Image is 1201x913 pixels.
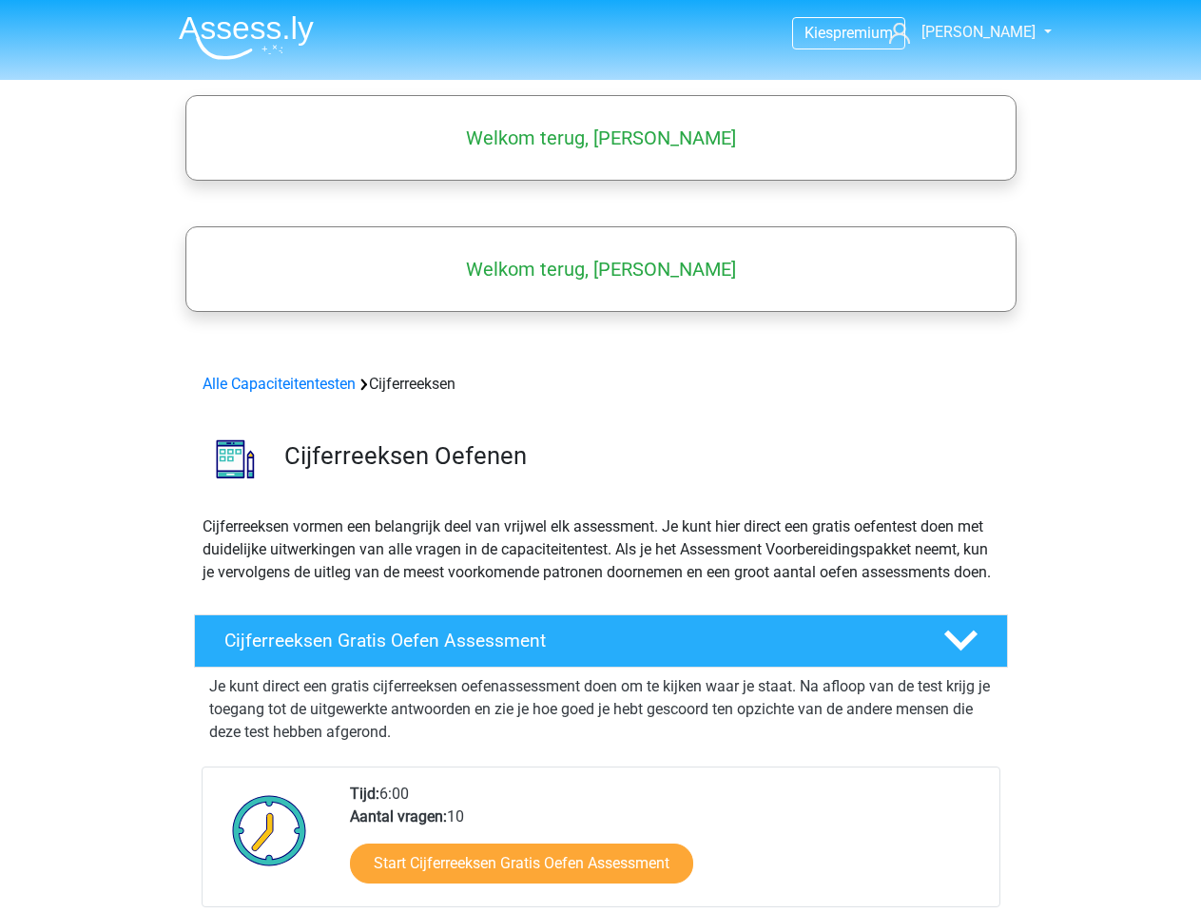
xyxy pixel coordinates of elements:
[793,20,904,46] a: Kiespremium
[195,258,1007,281] h5: Welkom terug, [PERSON_NAME]
[195,126,1007,149] h5: Welkom terug, [PERSON_NAME]
[195,418,276,499] img: cijferreeksen
[195,373,1007,396] div: Cijferreeksen
[921,23,1036,41] span: [PERSON_NAME]
[222,783,318,878] img: Klok
[350,785,379,803] b: Tijd:
[203,515,999,584] p: Cijferreeksen vormen een belangrijk deel van vrijwel elk assessment. Je kunt hier direct een grat...
[224,630,913,651] h4: Cijferreeksen Gratis Oefen Assessment
[804,24,833,42] span: Kies
[284,441,993,471] h3: Cijferreeksen Oefenen
[350,844,693,884] a: Start Cijferreeksen Gratis Oefen Assessment
[336,783,998,906] div: 6:00 10
[833,24,893,42] span: premium
[179,15,314,60] img: Assessly
[209,675,993,744] p: Je kunt direct een gratis cijferreeksen oefenassessment doen om te kijken waar je staat. Na afloo...
[350,807,447,826] b: Aantal vragen:
[881,21,1037,44] a: [PERSON_NAME]
[203,375,356,393] a: Alle Capaciteitentesten
[186,614,1016,668] a: Cijferreeksen Gratis Oefen Assessment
